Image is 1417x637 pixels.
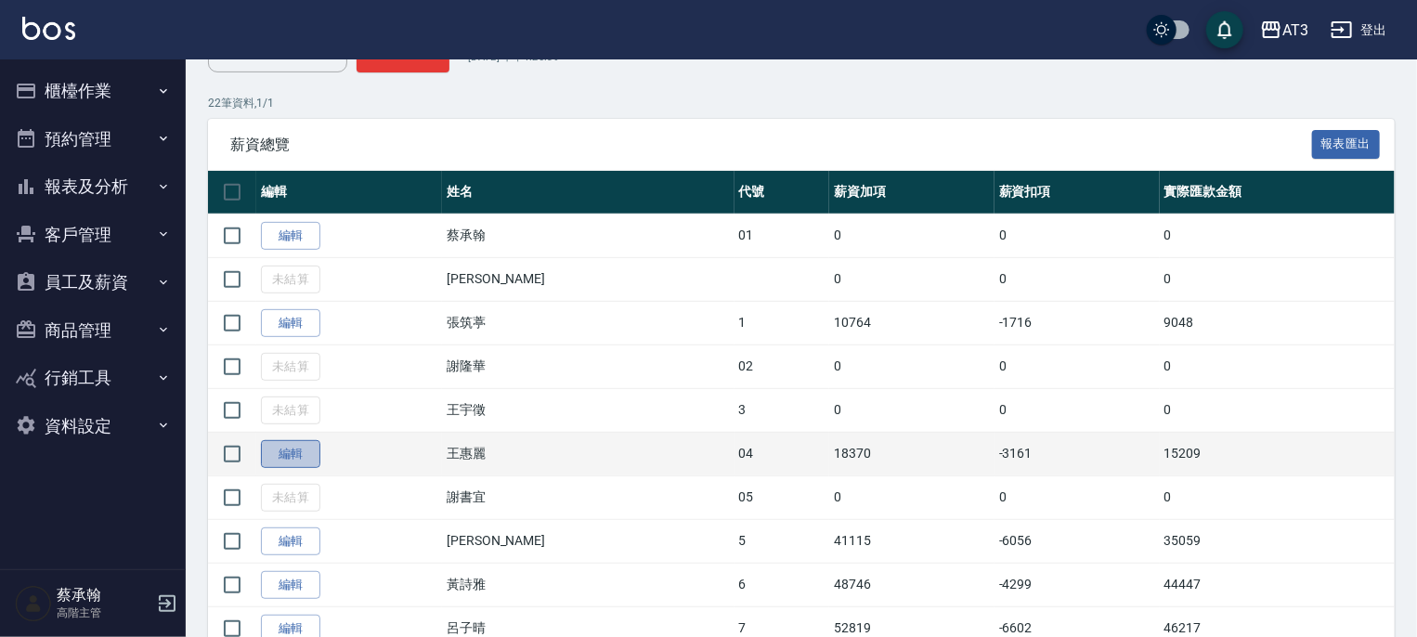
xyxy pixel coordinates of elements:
[994,301,1160,344] td: -1716
[829,257,994,301] td: 0
[230,136,1312,154] span: 薪資總覽
[829,388,994,432] td: 0
[1160,214,1395,257] td: 0
[734,388,829,432] td: 3
[1206,11,1243,48] button: save
[994,171,1160,214] th: 薪資扣項
[829,344,994,388] td: 0
[22,17,75,40] img: Logo
[442,432,734,475] td: 王惠麗
[442,388,734,432] td: 王宇徵
[442,171,734,214] th: 姓名
[442,519,734,563] td: [PERSON_NAME]
[994,344,1160,388] td: 0
[1160,257,1395,301] td: 0
[994,519,1160,563] td: -6056
[994,475,1160,519] td: 0
[734,171,829,214] th: 代號
[442,257,734,301] td: [PERSON_NAME]
[829,214,994,257] td: 0
[57,586,151,604] h5: 蔡承翰
[1160,388,1395,432] td: 0
[994,388,1160,432] td: 0
[1160,519,1395,563] td: 35059
[7,306,178,355] button: 商品管理
[1312,130,1381,159] button: 報表匯出
[7,258,178,306] button: 員工及薪資
[734,475,829,519] td: 05
[1160,344,1395,388] td: 0
[734,563,829,606] td: 6
[442,301,734,344] td: 張筑葶
[1253,11,1316,49] button: AT3
[442,475,734,519] td: 謝書宜
[7,115,178,163] button: 預約管理
[442,563,734,606] td: 黃詩雅
[734,301,829,344] td: 1
[208,95,1395,111] p: 22 筆資料, 1 / 1
[261,440,320,469] a: 編輯
[7,67,178,115] button: 櫃檯作業
[442,344,734,388] td: 謝隆華
[7,354,178,402] button: 行銷工具
[261,222,320,251] a: 編輯
[1282,19,1308,42] div: AT3
[57,604,151,621] p: 高階主管
[994,257,1160,301] td: 0
[261,571,320,600] a: 編輯
[1160,475,1395,519] td: 0
[734,432,829,475] td: 04
[1160,432,1395,475] td: 15209
[734,344,829,388] td: 02
[1312,135,1381,152] a: 報表匯出
[256,171,442,214] th: 編輯
[7,402,178,450] button: 資料設定
[829,301,994,344] td: 10764
[734,214,829,257] td: 01
[829,171,994,214] th: 薪資加項
[7,211,178,259] button: 客戶管理
[1160,301,1395,344] td: 9048
[442,214,734,257] td: 蔡承翰
[829,519,994,563] td: 41115
[261,309,320,338] a: 編輯
[1160,171,1395,214] th: 實際匯款金額
[1323,13,1395,47] button: 登出
[7,162,178,211] button: 報表及分析
[15,585,52,622] img: Person
[261,527,320,556] a: 編輯
[829,432,994,475] td: 18370
[734,519,829,563] td: 5
[994,214,1160,257] td: 0
[994,563,1160,606] td: -4299
[1160,563,1395,606] td: 44447
[829,475,994,519] td: 0
[994,432,1160,475] td: -3161
[829,563,994,606] td: 48746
